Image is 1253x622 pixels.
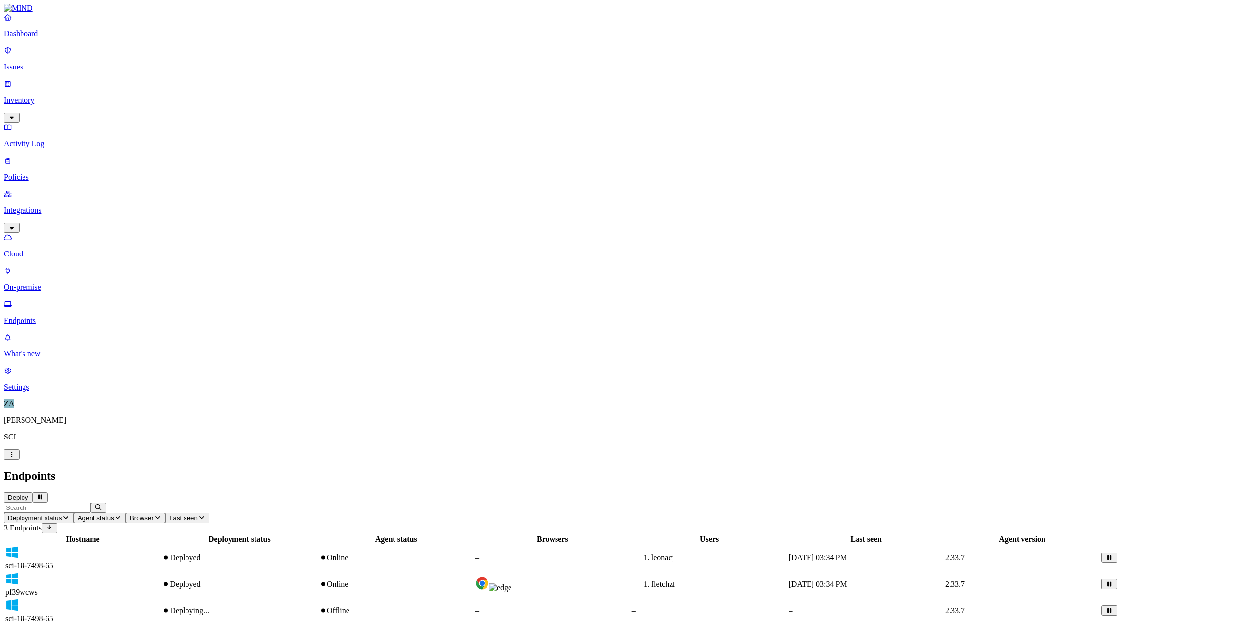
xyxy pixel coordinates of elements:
span: fletchzt [651,580,675,588]
img: windows [5,572,19,586]
a: Policies [4,156,1249,182]
div: Browsers [475,535,630,544]
p: Inventory [4,96,1249,105]
div: Agent status [319,535,473,544]
img: MIND [4,4,33,13]
p: Policies [4,173,1249,182]
p: Cloud [4,250,1249,258]
p: Issues [4,63,1249,71]
div: Last seen [789,535,943,544]
a: MIND [4,4,1249,13]
span: Last seen [169,514,198,522]
a: Dashboard [4,13,1249,38]
span: 3 Endpoints [4,524,42,532]
span: – [789,606,793,615]
span: [DATE] 03:34 PM [789,553,847,562]
div: Online [319,580,473,589]
div: Agent version [945,535,1099,544]
button: Deploy [4,492,32,503]
span: – [475,553,479,562]
div: Online [319,553,473,562]
p: Settings [4,383,1249,392]
img: chrome [475,576,489,590]
a: On-premise [4,266,1249,292]
div: Offline [319,606,473,615]
span: Deployed [170,580,200,588]
span: – [632,606,636,615]
span: 2.33.7 [945,606,965,615]
a: Endpoints [4,299,1249,325]
p: Integrations [4,206,1249,215]
span: [DATE] 03:34 PM [789,580,847,588]
div: Deployment status [162,535,317,544]
div: Users [632,535,787,544]
p: Endpoints [4,316,1249,325]
span: 2.33.7 [945,553,965,562]
p: On-premise [4,283,1249,292]
span: Agent status [78,514,114,522]
a: Cloud [4,233,1249,258]
div: Hostname [5,535,160,544]
a: Inventory [4,79,1249,121]
p: SCI [4,433,1249,441]
p: [PERSON_NAME] [4,416,1249,425]
p: Dashboard [4,29,1249,38]
span: 2.33.7 [945,580,965,588]
span: Deploying... [170,606,209,615]
a: Issues [4,46,1249,71]
a: Integrations [4,189,1249,231]
p: What's new [4,349,1249,358]
img: windows [5,599,19,612]
span: Deployed [170,553,200,562]
a: What's new [4,333,1249,358]
a: Activity Log [4,123,1249,148]
span: leonacj [651,553,674,562]
span: Browser [130,514,154,522]
span: pf39wcws [5,588,38,596]
img: edge [489,583,511,592]
h2: Endpoints [4,469,1249,483]
a: Settings [4,366,1249,392]
span: ZA [4,399,14,408]
span: – [475,606,479,615]
span: Deployment status [8,514,62,522]
p: Activity Log [4,139,1249,148]
span: sci-18-7498-65 [5,561,53,570]
input: Search [4,503,91,513]
img: windows [5,546,19,559]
